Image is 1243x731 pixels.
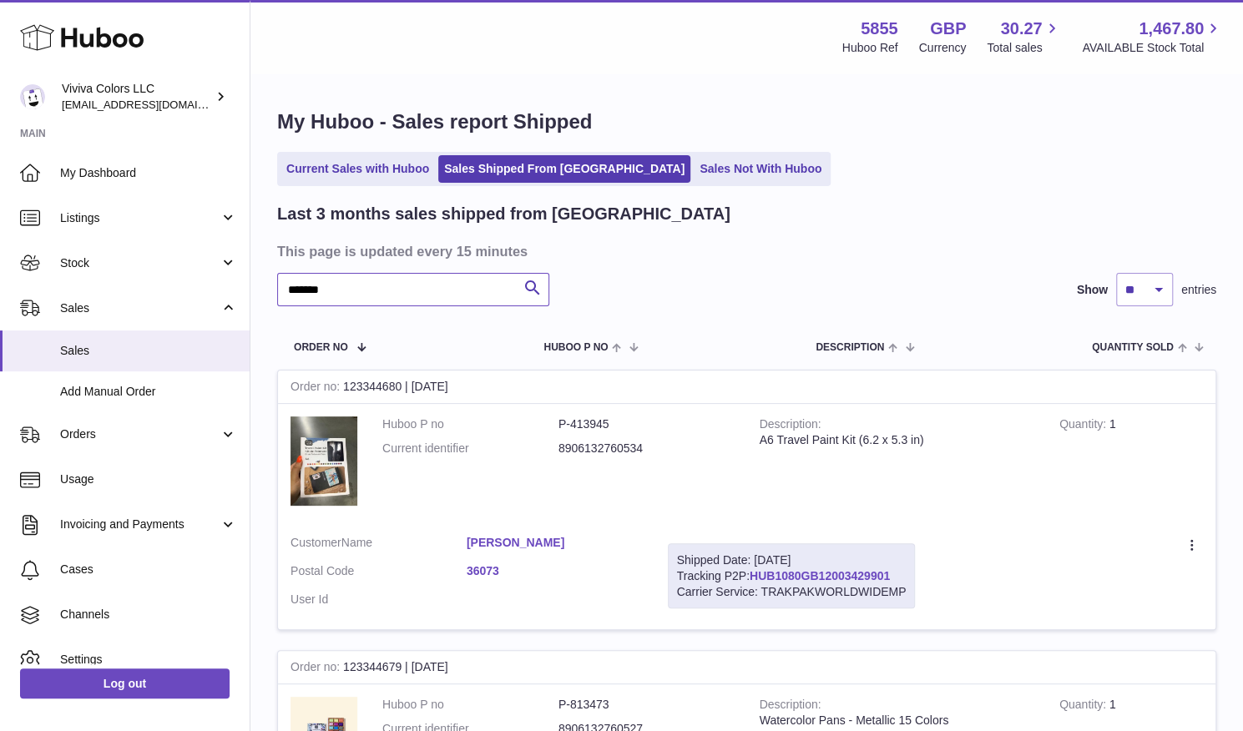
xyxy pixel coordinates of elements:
[291,535,467,555] dt: Name
[291,660,343,678] strong: Order no
[543,342,608,353] span: Huboo P no
[1139,18,1204,40] span: 1,467.80
[277,242,1212,260] h3: This page is updated every 15 minutes
[60,607,237,623] span: Channels
[1082,18,1223,56] a: 1,467.80 AVAILABLE Stock Total
[60,426,220,442] span: Orders
[60,255,220,271] span: Stock
[20,84,45,109] img: admin@vivivacolors.com
[278,371,1215,404] div: 123344680 | [DATE]
[760,432,1034,448] div: A6 Travel Paint Kit (6.2 x 5.3 in)
[291,536,341,549] span: Customer
[291,563,467,583] dt: Postal Code
[60,652,237,668] span: Settings
[438,155,690,183] a: Sales Shipped From [GEOGRAPHIC_DATA]
[1077,282,1108,298] label: Show
[677,552,907,568] div: Shipped Date: [DATE]
[60,471,237,487] span: Usage
[382,441,558,456] dt: Current identifier
[60,562,237,577] span: Cases
[60,165,237,181] span: My Dashboard
[60,210,220,226] span: Listings
[677,584,907,600] div: Carrier Service: TRAKPAKWORLDWIDEMP
[558,416,735,432] dd: P-413945
[842,40,898,56] div: Huboo Ref
[919,40,967,56] div: Currency
[760,698,821,715] strong: Description
[277,108,1216,135] h1: My Huboo - Sales report Shipped
[382,697,558,713] dt: Huboo P no
[760,713,1034,728] div: Watercolor Pans - Metallic 15 Colors
[1082,40,1223,56] span: AVAILABLE Stock Total
[277,203,730,225] h2: Last 3 months sales shipped from [GEOGRAPHIC_DATA]
[1000,18,1042,40] span: 30.27
[1047,404,1215,522] td: 1
[1059,698,1109,715] strong: Quantity
[1181,282,1216,298] span: entries
[60,517,220,532] span: Invoicing and Payments
[1092,342,1174,353] span: Quantity Sold
[1059,417,1109,435] strong: Quantity
[62,81,212,113] div: Viviva Colors LLC
[278,651,1215,684] div: 123344679 | [DATE]
[987,18,1061,56] a: 30.27 Total sales
[60,343,237,359] span: Sales
[861,18,898,40] strong: 5855
[668,543,916,609] div: Tracking P2P:
[750,569,890,582] a: HUB1080GB12003429901
[382,416,558,432] dt: Huboo P no
[280,155,435,183] a: Current Sales with Huboo
[291,380,343,397] strong: Order no
[694,155,827,183] a: Sales Not With Huboo
[930,18,966,40] strong: GBP
[294,342,348,353] span: Order No
[467,535,643,551] a: [PERSON_NAME]
[987,40,1061,56] span: Total sales
[760,417,821,435] strong: Description
[816,342,884,353] span: Description
[62,98,245,111] span: [EMAIL_ADDRESS][DOMAIN_NAME]
[558,697,735,713] dd: P-813473
[60,300,220,316] span: Sales
[291,416,357,506] img: 58551699431341.jpg
[60,384,237,400] span: Add Manual Order
[291,592,467,607] dt: User Id
[558,441,735,456] dd: 8906132760534
[467,563,643,579] a: 36073
[20,668,230,698] a: Log out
